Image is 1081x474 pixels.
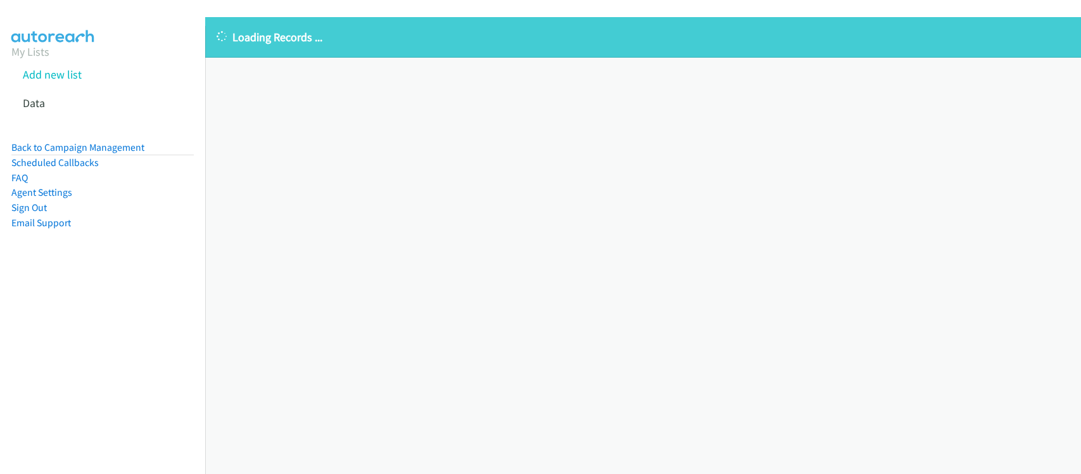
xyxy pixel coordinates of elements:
a: Data [23,96,45,110]
a: Email Support [11,217,71,229]
p: Loading Records ... [217,29,1070,46]
a: Sign Out [11,202,47,214]
a: Scheduled Callbacks [11,157,99,169]
a: Back to Campaign Management [11,141,144,153]
a: My Lists [11,44,49,59]
a: Add new list [23,67,82,82]
a: Agent Settings [11,186,72,198]
a: FAQ [11,172,28,184]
